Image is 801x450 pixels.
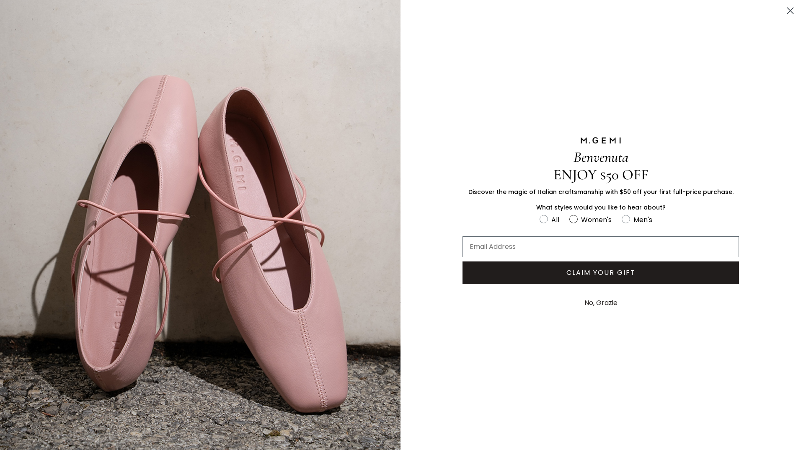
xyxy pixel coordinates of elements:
button: No, Grazie [580,292,622,313]
span: What styles would you like to hear about? [536,203,666,212]
button: CLAIM YOUR GIFT [463,261,739,284]
span: Benvenuta [574,148,628,166]
input: Email Address [463,236,739,257]
div: Women's [581,215,612,225]
span: Discover the magic of Italian craftsmanship with $50 off your first full-price purchase. [468,188,734,196]
img: M.GEMI [580,137,622,144]
button: Close dialog [783,3,798,18]
span: ENJOY $50 OFF [553,166,649,184]
div: All [551,215,559,225]
div: Men's [633,215,652,225]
